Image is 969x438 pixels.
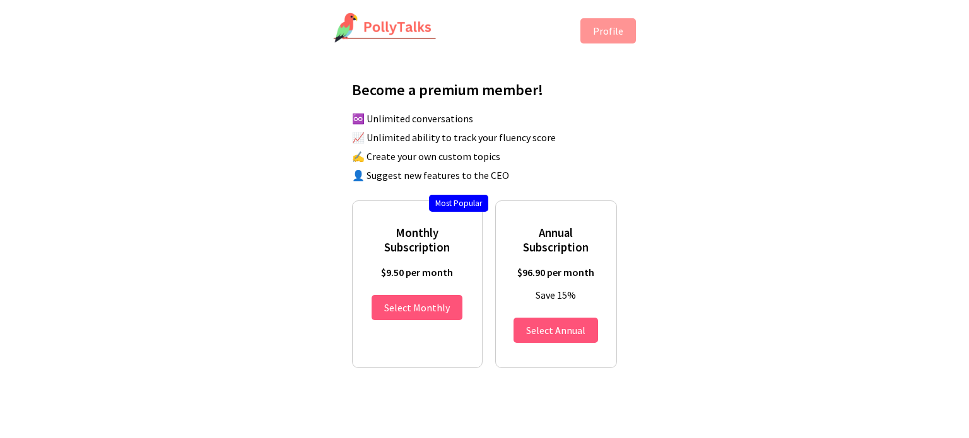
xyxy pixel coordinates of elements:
h2: Become a premium member! [352,80,630,100]
p: $96.90 per month [508,266,604,279]
button: Profile [580,18,636,43]
h3: Monthly Subscription [365,226,469,255]
li: ♾️ Unlimited conversations [352,112,630,125]
h3: Annual Subscription [508,226,604,255]
p: Save 15% [508,289,604,301]
button: Annual Subscription $96.90 per month Save 15% [514,318,598,343]
img: PollyTalks Logo [333,13,437,44]
li: 📈 Unlimited ability to track your fluency score [352,131,630,144]
button: Monthly Subscription $9.50 per month [372,295,462,320]
p: $9.50 per month [365,266,469,279]
li: ✍️ Create your own custom topics [352,150,630,163]
li: 👤 Suggest new features to the CEO [352,169,630,182]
